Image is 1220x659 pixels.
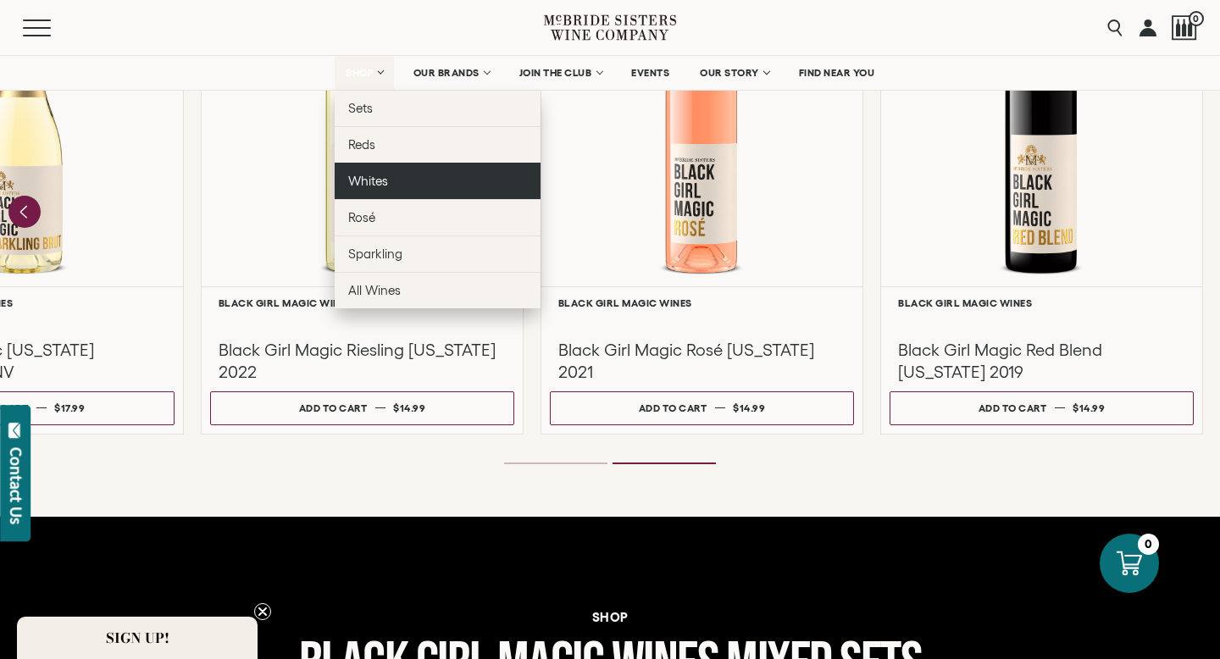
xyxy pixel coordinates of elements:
div: SIGN UP!Close teaser [17,617,258,659]
a: All Wines [335,272,541,308]
button: Add to cart $14.99 [890,391,1194,425]
span: FIND NEAR YOU [799,67,875,79]
span: SIGN UP! [106,628,169,648]
div: Add to cart [299,396,368,420]
a: Reds [335,126,541,163]
span: EVENTS [631,67,669,79]
span: All Wines [348,283,401,297]
button: Close teaser [254,603,271,620]
span: SHOP [346,67,374,79]
span: OUR STORY [700,67,759,79]
a: Whites [335,163,541,199]
span: Rosé [348,210,375,224]
h3: Black Girl Magic Rosé [US_STATE] 2021 [558,339,846,383]
span: $14.99 [393,402,425,413]
li: Page dot 2 [613,462,716,464]
div: 0 [1138,534,1159,555]
div: Add to cart [979,396,1047,420]
span: 0 [1189,11,1204,26]
span: OUR BRANDS [413,67,480,79]
h6: Black Girl Magic Wines [219,297,506,308]
a: OUR STORY [689,56,779,90]
span: $14.99 [1073,402,1105,413]
span: $14.99 [733,402,765,413]
button: Previous [8,196,41,228]
button: Mobile Menu Trigger [23,19,84,36]
h3: Black Girl Magic Red Blend [US_STATE] 2019 [898,339,1185,383]
a: Sets [335,90,541,126]
li: Page dot 1 [504,462,607,464]
a: Rosé [335,199,541,235]
h3: Black Girl Magic Riesling [US_STATE] 2022 [219,339,506,383]
div: Add to cart [639,396,707,420]
span: JOIN THE CLUB [519,67,592,79]
span: Whites [348,174,388,188]
h6: Black Girl Magic Wines [558,297,846,308]
a: OUR BRANDS [402,56,500,90]
button: Add to cart $14.99 [550,391,854,425]
span: Sets [348,101,373,115]
a: SHOP [335,56,394,90]
a: EVENTS [620,56,680,90]
span: Sparkling [348,246,402,261]
span: Reds [348,137,375,152]
h6: Black Girl Magic Wines [898,297,1185,308]
a: FIND NEAR YOU [788,56,886,90]
a: JOIN THE CLUB [508,56,613,90]
div: Contact Us [8,447,25,524]
a: Sparkling [335,235,541,272]
span: $17.99 [54,402,85,413]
